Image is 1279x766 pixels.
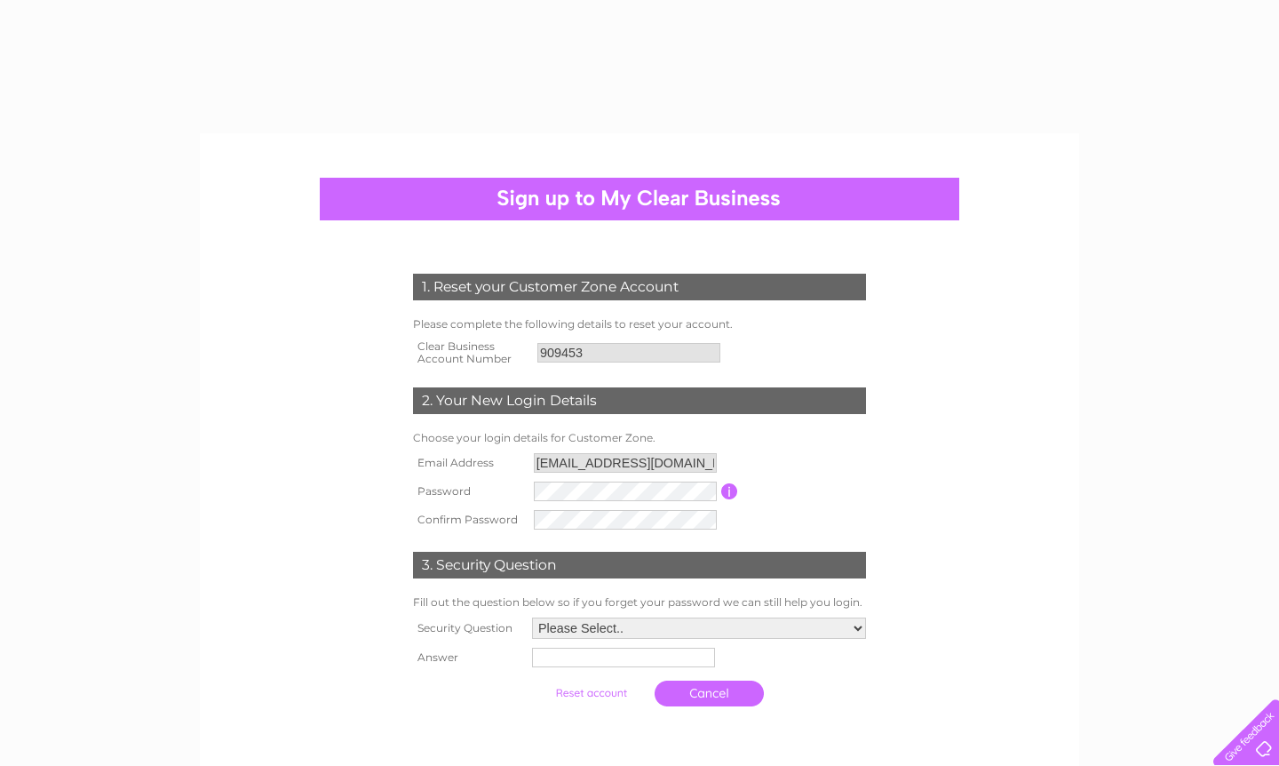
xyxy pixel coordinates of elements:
[655,681,764,706] a: Cancel
[721,483,738,499] input: Information
[413,274,866,300] div: 1. Reset your Customer Zone Account
[409,335,533,371] th: Clear Business Account Number
[409,314,870,335] td: Please complete the following details to reset your account.
[409,643,528,672] th: Answer
[413,387,866,414] div: 2. Your New Login Details
[413,552,866,578] div: 3. Security Question
[409,477,529,506] th: Password
[409,613,528,643] th: Security Question
[409,506,529,534] th: Confirm Password
[409,427,870,449] td: Choose your login details for Customer Zone.
[409,449,529,477] th: Email Address
[536,681,646,706] input: Submit
[409,592,870,613] td: Fill out the question below so if you forget your password we can still help you login.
